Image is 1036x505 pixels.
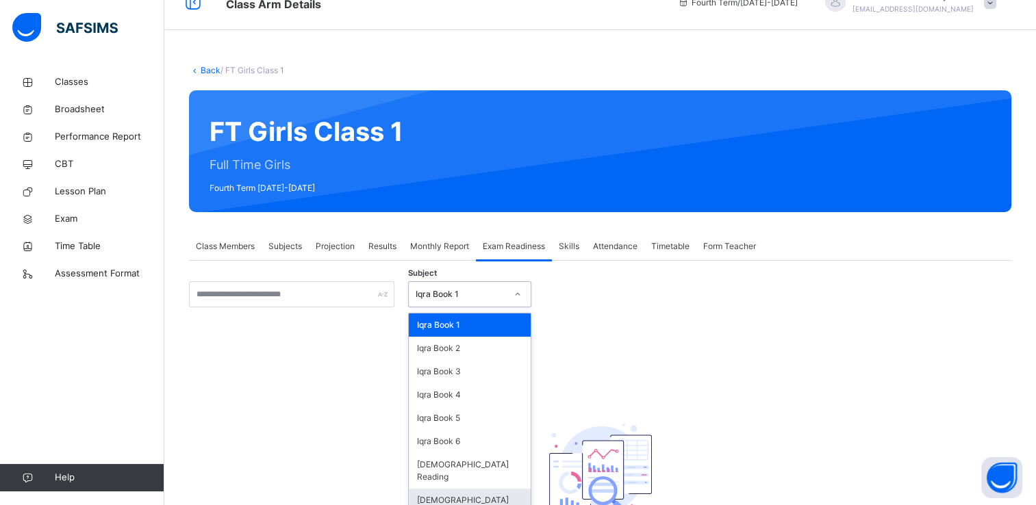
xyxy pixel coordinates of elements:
img: safsims [12,13,118,42]
span: Lesson Plan [55,185,164,198]
span: Skills [559,240,579,252]
span: Assessment Format [55,267,164,281]
span: Monthly Report [410,240,469,252]
div: Iqra Book 1 [416,288,506,300]
div: Iqra Book 3 [409,360,531,383]
span: Time Table [55,239,164,253]
span: Timetable [651,240,690,252]
span: CBT [55,157,164,171]
span: Exam Readiness [483,240,545,252]
span: Attendance [593,240,637,252]
span: Broadsheet [55,103,164,116]
button: Open asap [981,457,1022,498]
span: Classes [55,75,164,89]
div: Iqra Book 6 [409,430,531,453]
span: Subjects [268,240,302,252]
a: Back [201,65,220,75]
span: Class Members [196,240,255,252]
div: Iqra Book 1 [409,313,531,337]
span: / FT Girls Class 1 [220,65,284,75]
div: [DEMOGRAPHIC_DATA] Reading [409,453,531,489]
span: Subject [408,268,437,279]
span: Projection [316,240,355,252]
span: [EMAIL_ADDRESS][DOMAIN_NAME] [852,5,974,13]
span: Results [368,240,396,252]
span: Form Teacher [703,240,756,252]
div: Iqra Book 4 [409,383,531,406]
span: Exam [55,212,164,226]
span: Help [55,471,164,484]
span: Performance Report [55,130,164,144]
div: Iqra Book 2 [409,337,531,360]
div: Iqra Book 5 [409,406,531,430]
